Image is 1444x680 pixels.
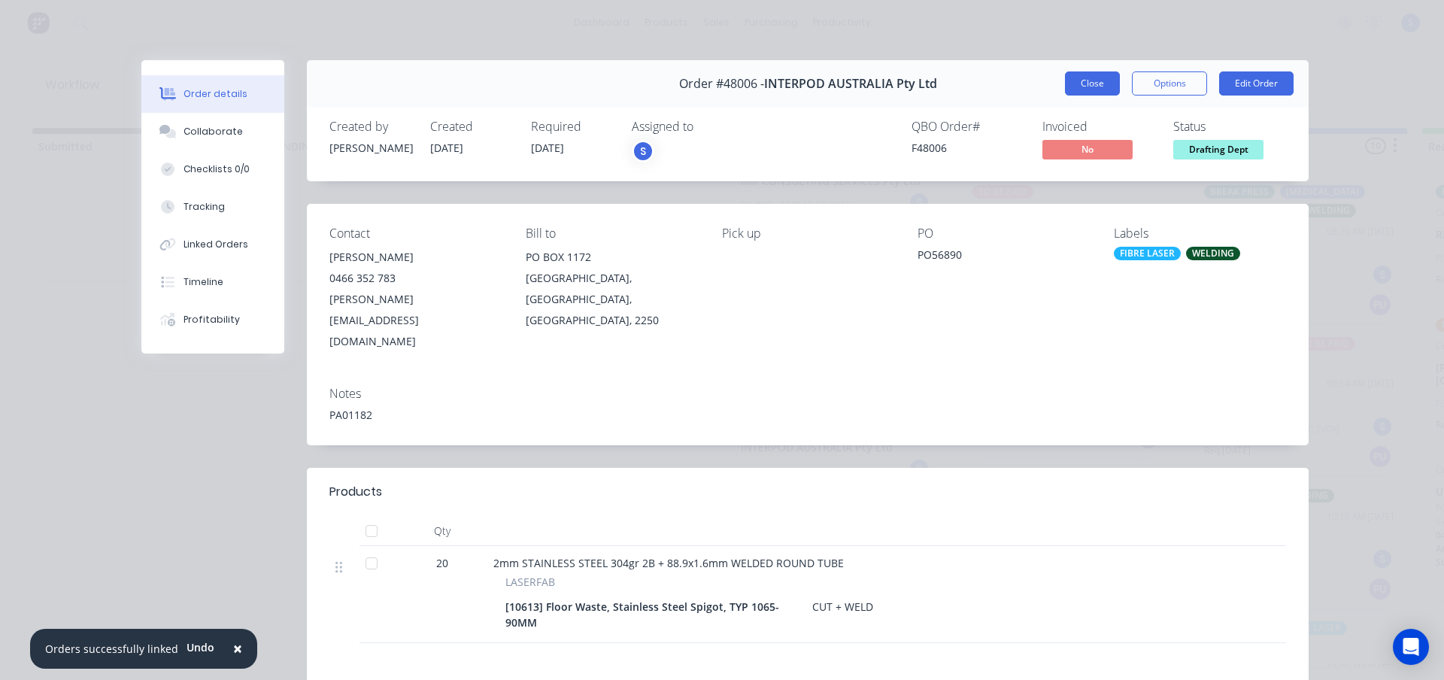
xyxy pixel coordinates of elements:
[233,638,242,659] span: ×
[1173,120,1286,134] div: Status
[141,150,284,188] button: Checklists 0/0
[184,275,223,289] div: Timeline
[912,140,1024,156] div: F48006
[141,75,284,113] button: Order details
[329,483,382,501] div: Products
[526,226,698,241] div: Bill to
[184,313,240,326] div: Profitability
[632,120,782,134] div: Assigned to
[918,226,1090,241] div: PO
[141,226,284,263] button: Linked Orders
[430,120,513,134] div: Created
[141,188,284,226] button: Tracking
[178,636,223,659] button: Undo
[184,200,225,214] div: Tracking
[526,268,698,331] div: [GEOGRAPHIC_DATA], [GEOGRAPHIC_DATA], [GEOGRAPHIC_DATA], 2250
[141,263,284,301] button: Timeline
[806,596,879,618] div: CUT + WELD
[1114,226,1286,241] div: Labels
[1186,247,1240,260] div: WELDING
[329,387,1286,401] div: Notes
[912,120,1024,134] div: QBO Order #
[1132,71,1207,96] button: Options
[329,289,502,352] div: [PERSON_NAME][EMAIL_ADDRESS][DOMAIN_NAME]
[526,247,698,331] div: PO BOX 1172[GEOGRAPHIC_DATA], [GEOGRAPHIC_DATA], [GEOGRAPHIC_DATA], 2250
[526,247,698,268] div: PO BOX 1172
[184,87,247,101] div: Order details
[141,113,284,150] button: Collaborate
[1065,71,1120,96] button: Close
[329,226,502,241] div: Contact
[184,238,248,251] div: Linked Orders
[1042,120,1155,134] div: Invoiced
[141,301,284,338] button: Profitability
[1219,71,1294,96] button: Edit Order
[505,574,555,590] span: LASERFAB
[397,516,487,546] div: Qty
[505,596,806,633] div: [10613] Floor Waste, Stainless Steel Spigot, TYP 1065-90MM
[493,556,844,570] span: 2mm STAINLESS STEEL 304gr 2B + 88.9x1.6mm WELDED ROUND TUBE
[329,140,412,156] div: [PERSON_NAME]
[1173,140,1263,162] button: Drafting Dept
[329,120,412,134] div: Created by
[436,555,448,571] span: 20
[722,226,894,241] div: Pick up
[329,247,502,268] div: [PERSON_NAME]
[1114,247,1181,260] div: FIBRE LASER
[918,247,1090,268] div: PO56890
[329,268,502,289] div: 0466 352 783
[184,125,243,138] div: Collaborate
[531,120,614,134] div: Required
[531,141,564,155] span: [DATE]
[1393,629,1429,665] div: Open Intercom Messenger
[764,77,937,91] span: INTERPOD AUSTRALIA Pty Ltd
[632,140,654,162] button: S
[184,162,250,176] div: Checklists 0/0
[1042,140,1133,159] span: No
[679,77,764,91] span: Order #48006 -
[45,641,178,657] div: Orders successfully linked
[218,631,257,667] button: Close
[329,247,502,352] div: [PERSON_NAME]0466 352 783[PERSON_NAME][EMAIL_ADDRESS][DOMAIN_NAME]
[1173,140,1263,159] span: Drafting Dept
[329,407,1286,423] div: PA01182
[430,141,463,155] span: [DATE]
